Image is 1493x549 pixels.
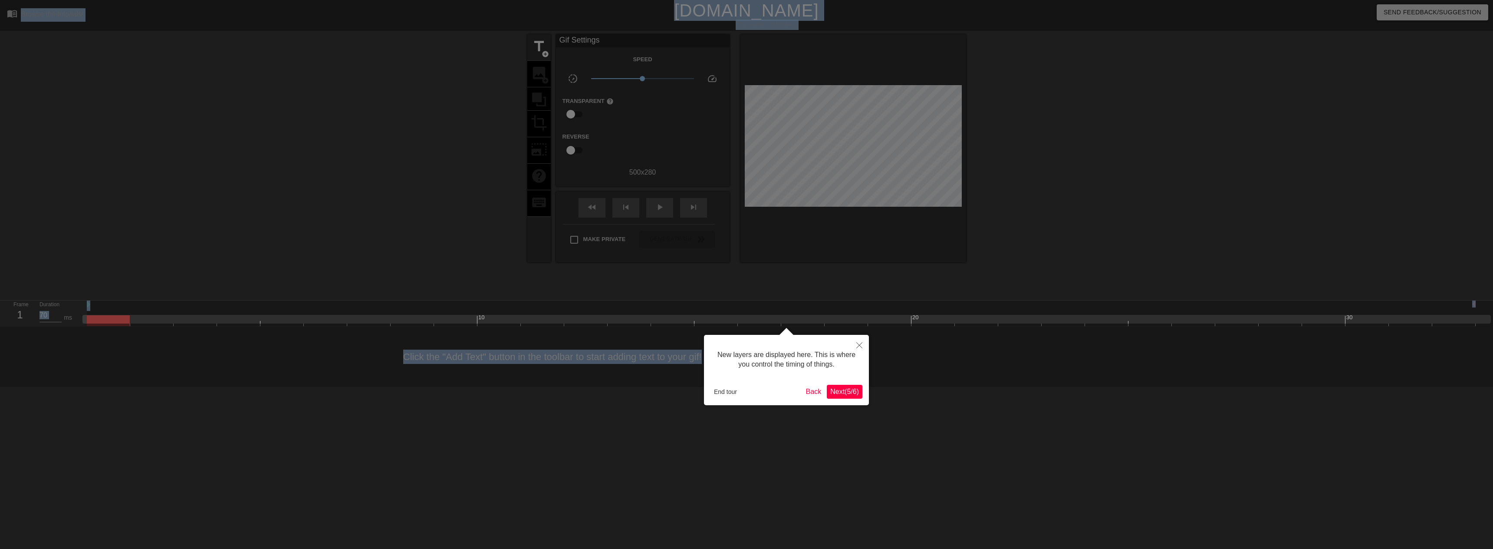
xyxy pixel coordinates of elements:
button: End tour [710,385,740,398]
div: New layers are displayed here. This is where you control the timing of things. [710,341,862,378]
button: Close [850,335,869,355]
span: Next ( 5 / 6 ) [830,388,859,395]
button: Back [802,385,825,399]
button: Next [827,385,862,399]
